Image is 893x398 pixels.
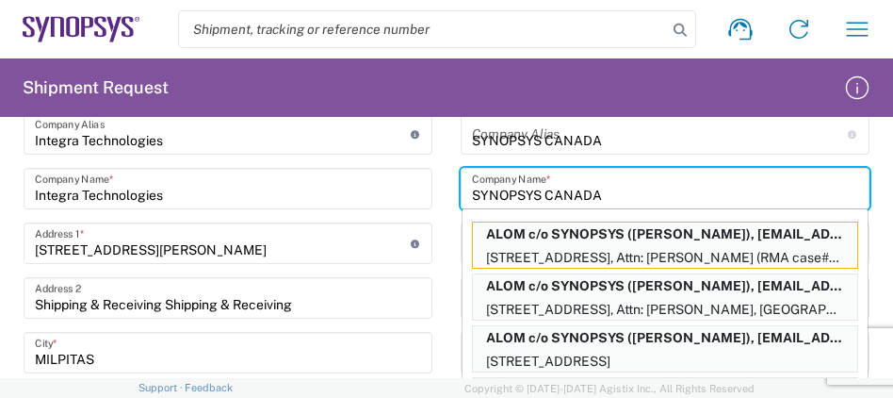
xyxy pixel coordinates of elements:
[473,350,857,373] p: [STREET_ADDRESS]
[23,76,169,99] h2: Shipment Request
[138,382,186,393] a: Support
[185,382,233,393] a: Feedback
[473,223,857,246] p: ALOM c/o SYNOPSYS (Lisa Young), synopsyssupport@alom.com
[473,246,857,270] p: [STREET_ADDRESS], Attn: [PERSON_NAME] (RMA case#01841507), [GEOGRAPHIC_DATA]
[179,11,667,47] input: Shipment, tracking or reference number
[473,326,857,350] p: ALOM c/o SYNOPSYS (Nirali Trivedi), synopsyssupport@alom.com
[473,298,857,322] p: [STREET_ADDRESS], Attn: [PERSON_NAME], [GEOGRAPHIC_DATA], [GEOGRAPHIC_DATA]
[464,380,755,397] span: Copyright © [DATE]-[DATE] Agistix Inc., All Rights Reserved
[473,274,857,298] p: ALOM c/o SYNOPSYS (Lisa Young), synopsyssupport@alom.com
